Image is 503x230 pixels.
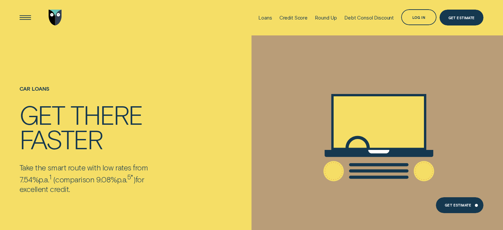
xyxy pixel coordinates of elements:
button: Open Menu [17,10,33,25]
span: Per Annum [117,175,127,184]
span: Per Annum [39,175,49,184]
p: Take the smart route with low rates from 7.54% comparison 9.08% for excellent credit. [20,163,172,194]
div: Loans [258,15,272,21]
h1: Car loans [20,86,172,102]
span: p.a. [117,175,127,184]
div: Debt Consol Discount [344,15,394,21]
div: faster [20,126,102,151]
img: Wisr [49,10,62,25]
div: Credit Score [279,15,308,21]
h4: Get there faster [20,102,172,151]
a: Get Estimate [436,197,483,213]
span: p.a. [39,175,49,184]
sup: 1 [49,173,52,181]
span: ( [53,175,56,184]
span: ) [133,175,136,184]
div: there [70,102,142,126]
div: Round Up [315,15,337,21]
button: Log in [401,9,437,25]
div: Get [20,102,64,126]
a: Get Estimate [440,10,483,25]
